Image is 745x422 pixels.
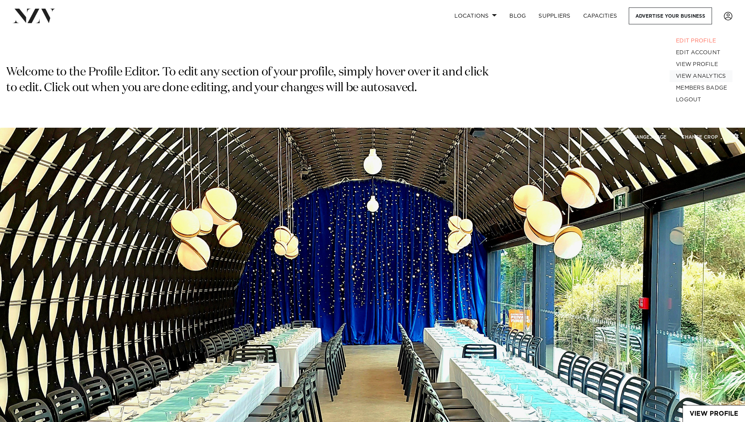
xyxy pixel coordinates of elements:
[532,7,577,24] a: SUPPLIERS
[670,35,732,47] a: EDIT PROFILE
[683,405,745,422] a: View Profile
[629,7,712,24] a: Advertise your business
[670,70,732,82] a: VIEW ANALYTICS
[448,7,503,24] a: Locations
[622,128,673,145] button: CHANGE IMAGE
[670,59,732,70] a: VIEW PROFILE
[577,7,624,24] a: Capacities
[13,9,55,23] img: nzv-logo.png
[675,128,725,145] button: CHANGE CROP
[503,7,532,24] a: BLOG
[670,47,732,59] a: EDIT ACCOUNT
[6,65,492,96] p: Welcome to the Profile Editor. To edit any section of your profile, simply hover over it and clic...
[670,82,732,94] a: MEMBERS BADGE
[670,94,732,106] a: LOGOUT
